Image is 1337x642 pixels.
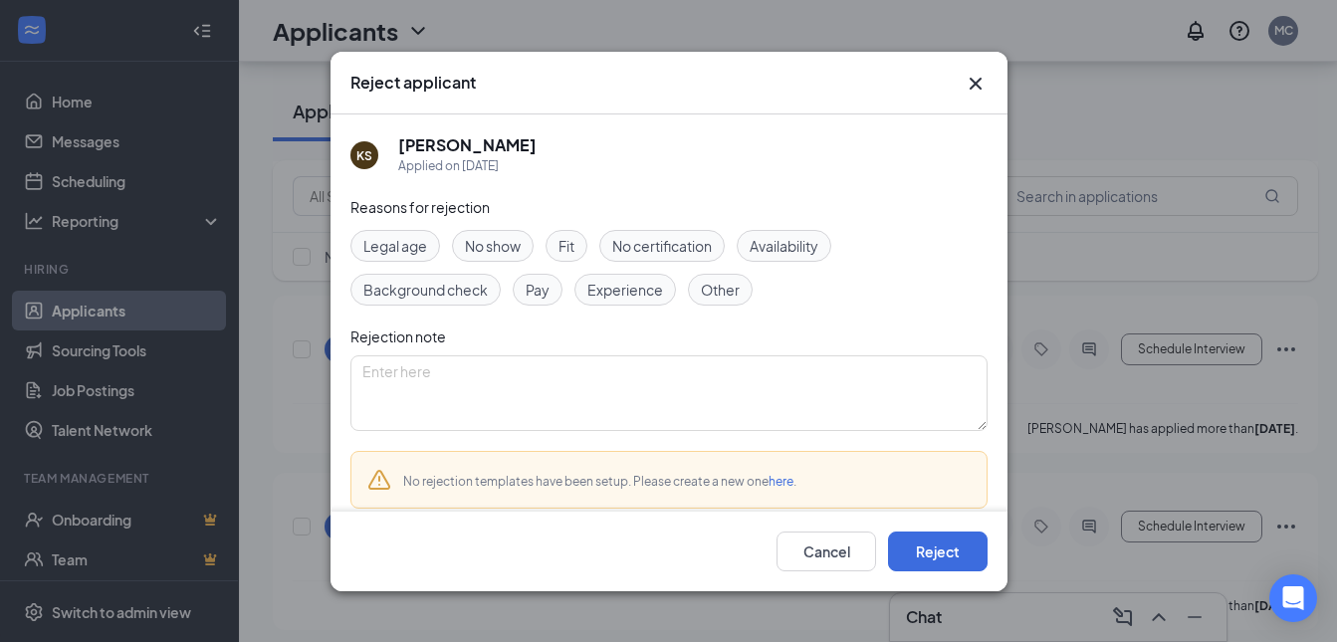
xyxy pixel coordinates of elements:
[356,146,372,163] div: KS
[350,198,490,216] span: Reasons for rejection
[1269,574,1317,622] div: Open Intercom Messenger
[465,235,521,257] span: No show
[750,235,818,257] span: Availability
[769,474,793,489] a: here
[350,72,476,94] h3: Reject applicant
[888,531,988,570] button: Reject
[363,279,488,301] span: Background check
[403,474,796,489] span: No rejection templates have been setup. Please create a new one .
[367,468,391,492] svg: Warning
[526,279,550,301] span: Pay
[398,156,537,176] div: Applied on [DATE]
[701,279,740,301] span: Other
[777,531,876,570] button: Cancel
[398,134,537,156] h5: [PERSON_NAME]
[558,235,574,257] span: Fit
[587,279,663,301] span: Experience
[363,235,427,257] span: Legal age
[350,327,446,345] span: Rejection note
[964,72,988,96] button: Close
[612,235,712,257] span: No certification
[964,72,988,96] svg: Cross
